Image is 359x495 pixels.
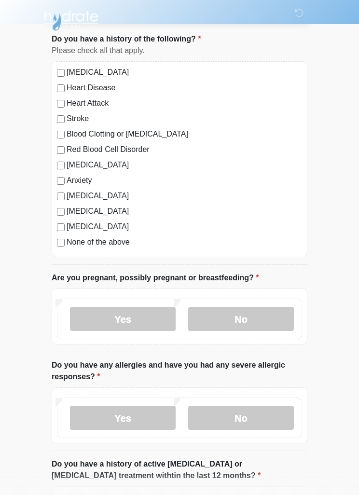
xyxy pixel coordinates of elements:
[52,272,259,284] label: Are you pregnant, possibly pregnant or breastfeeding?
[67,67,302,78] label: [MEDICAL_DATA]
[57,69,65,77] input: [MEDICAL_DATA]
[67,206,302,217] label: [MEDICAL_DATA]
[67,97,302,109] label: Heart Attack
[57,192,65,200] input: [MEDICAL_DATA]
[52,359,307,383] label: Do you have any allergies and have you had any severe allergic responses?
[70,406,176,430] label: Yes
[57,177,65,185] input: Anxiety
[57,208,65,216] input: [MEDICAL_DATA]
[67,159,302,171] label: [MEDICAL_DATA]
[67,144,302,155] label: Red Blood Cell Disorder
[57,84,65,92] input: Heart Disease
[67,190,302,202] label: [MEDICAL_DATA]
[188,307,294,331] label: No
[42,7,100,31] img: Hydrate IV Bar - Chandler Logo
[57,223,65,231] input: [MEDICAL_DATA]
[67,128,302,140] label: Blood Clotting or [MEDICAL_DATA]
[67,82,302,94] label: Heart Disease
[67,236,302,248] label: None of the above
[57,162,65,169] input: [MEDICAL_DATA]
[52,458,307,481] label: Do you have a history of active [MEDICAL_DATA] or [MEDICAL_DATA] treatment withtin the last 12 mo...
[52,33,201,45] label: Do you have a history of the following?
[57,100,65,108] input: Heart Attack
[67,175,302,186] label: Anxiety
[57,131,65,138] input: Blood Clotting or [MEDICAL_DATA]
[70,307,176,331] label: Yes
[57,115,65,123] input: Stroke
[57,239,65,247] input: None of the above
[67,221,302,233] label: [MEDICAL_DATA]
[57,146,65,154] input: Red Blood Cell Disorder
[188,406,294,430] label: No
[52,45,307,56] div: Please check all that apply.
[67,113,302,124] label: Stroke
